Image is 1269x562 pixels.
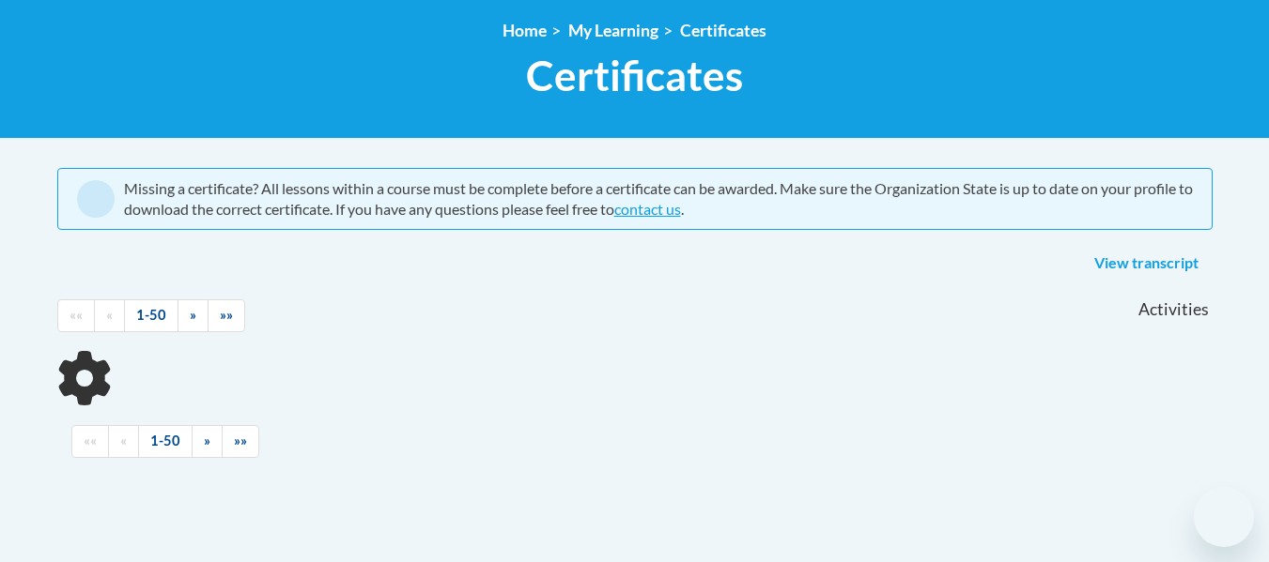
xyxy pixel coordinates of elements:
span: « [120,433,127,448]
span: » [204,433,210,448]
a: Next [192,425,223,458]
iframe: Button to launch messaging window [1194,487,1254,547]
a: contact us [614,200,681,218]
a: Certificates [680,21,766,40]
a: End [222,425,259,458]
span: Certificates [526,51,743,100]
span: »» [234,433,247,448]
a: 1-50 [124,299,178,332]
a: Previous [108,425,139,458]
a: End [208,299,245,332]
a: Begining [71,425,109,458]
a: Begining [57,299,95,332]
span: « [106,307,113,323]
a: Previous [94,299,125,332]
span: Activities [1138,299,1209,320]
span: »» [220,307,233,323]
span: » [190,307,196,323]
span: «« [70,307,83,323]
a: Home [503,21,547,40]
span: «« [84,433,97,448]
a: Next [178,299,209,332]
div: Missing a certificate? All lessons within a course must be complete before a certificate can be a... [124,178,1193,220]
a: My Learning [568,21,658,40]
a: 1-50 [138,425,193,458]
a: View transcript [1080,249,1213,279]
